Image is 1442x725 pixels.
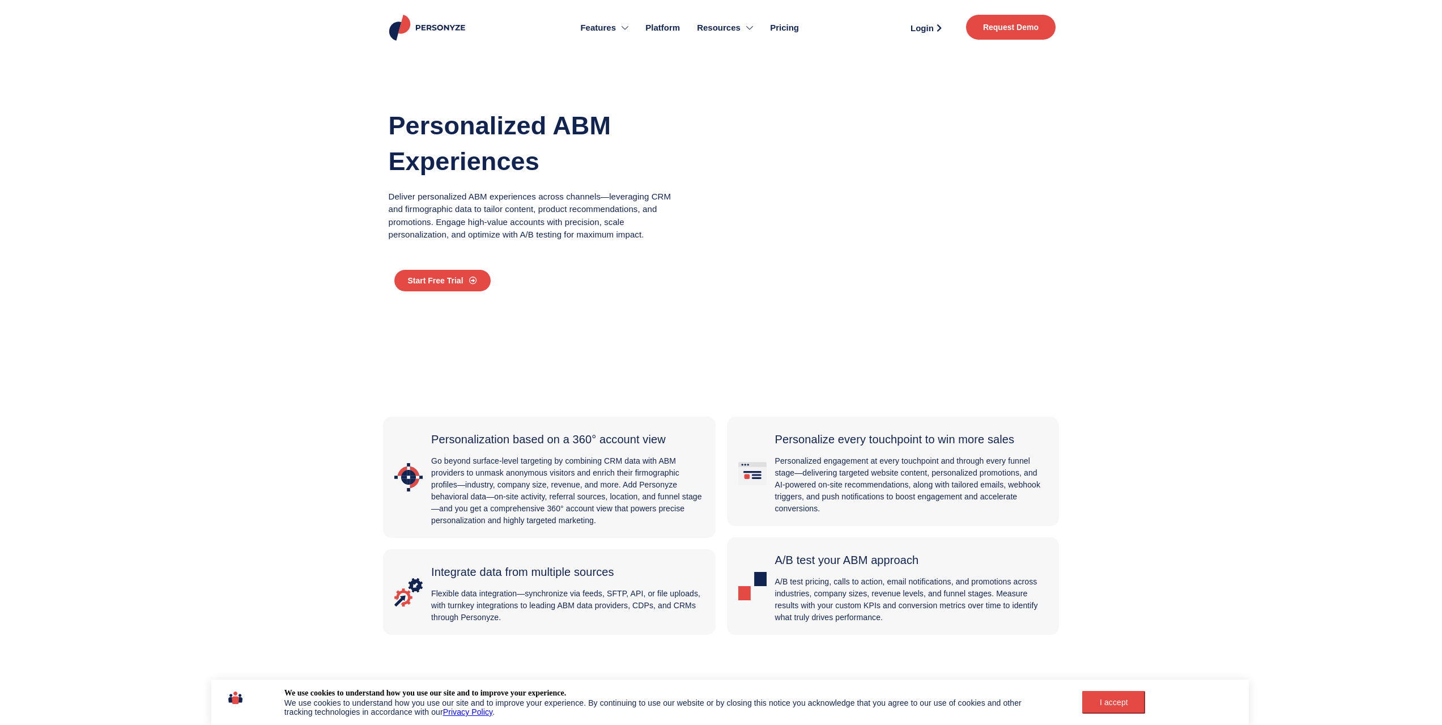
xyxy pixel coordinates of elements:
[966,15,1056,40] a: Request Demo
[431,566,614,578] span: Integrate data from multiple sources
[983,23,1039,31] span: Request Demo
[431,455,704,527] p: Go beyond surface-level targeting by combining CRM data with ABM providers to unmask anonymous vi...
[431,588,704,624] p: Flexible data integration—synchronize via feeds, SFTP, API, or file uploads, with turnkey integra...
[394,270,491,291] a: Start Free Trial
[284,698,1052,716] div: We use cookies to understand how you use our site and to improve your experience. By continuing t...
[775,554,919,566] span: A/B test your ABM approach
[775,455,1048,515] p: Personalized engagement at every touchpoint and through every funnel stage—delivering targeted we...
[688,6,762,50] a: Resources
[572,6,637,50] a: Features
[770,22,799,35] span: Pricing
[389,108,682,179] h1: Personalized ABM Experiences
[645,22,680,35] span: Platform
[408,277,463,285] span: Start Free Trial
[284,688,566,698] div: We use cookies to understand how you use our site and to improve your experience.
[775,576,1048,624] p: A/B test pricing, calls to action, email notifications, and promotions across industries, company...
[911,24,934,32] span: Login
[580,22,616,35] span: Features
[697,22,741,35] span: Resources
[762,6,807,50] a: Pricing
[389,190,674,241] p: Deliver personalized ABM experiences across channels—leveraging CRM and firmographic data to tail...
[431,433,666,446] span: Personalization based on a 360° account view
[775,433,1015,446] span: Personalize every touchpoint to win more sales
[1082,691,1145,714] button: I accept
[228,688,243,707] img: icon
[387,15,470,41] img: Personyze logo
[443,707,493,716] a: Privacy Policy
[1089,698,1138,707] div: I accept
[637,6,688,50] a: Platform
[897,19,955,36] a: Login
